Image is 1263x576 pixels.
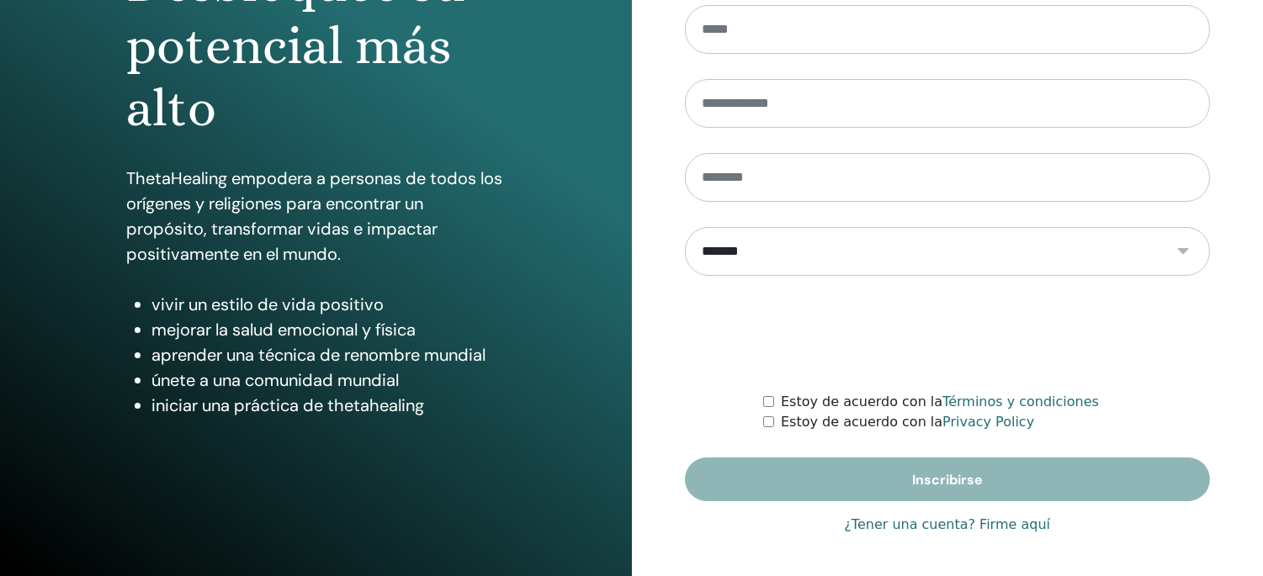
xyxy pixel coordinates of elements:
[781,412,1034,432] label: Estoy de acuerdo con la
[151,393,505,418] li: iniciar una práctica de thetahealing
[942,394,1099,410] a: Términos y condiciones
[151,317,505,342] li: mejorar la salud emocional y física
[844,515,1050,535] a: ¿Tener una cuenta? Firme aquí
[942,414,1034,430] a: Privacy Policy
[820,301,1075,367] iframe: reCAPTCHA
[151,367,505,393] li: únete a una comunidad mundial
[781,392,1099,412] label: Estoy de acuerdo con la
[151,292,505,317] li: vivir un estilo de vida positivo
[151,342,505,367] li: aprender una técnica de renombre mundial
[126,166,505,267] p: ThetaHealing empodera a personas de todos los orígenes y religiones para encontrar un propósito, ...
